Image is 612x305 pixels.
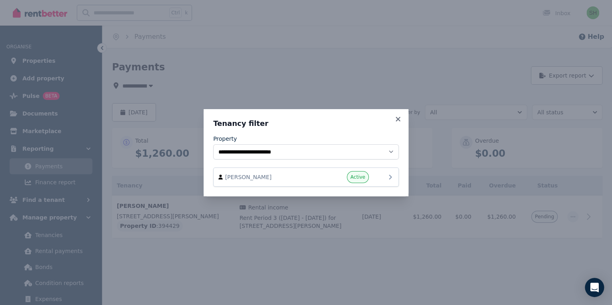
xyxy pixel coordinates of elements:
h3: Tenancy filter [213,119,399,128]
span: [PERSON_NAME] [225,173,316,181]
span: Active [350,174,365,180]
div: Open Intercom Messenger [585,278,604,297]
a: [PERSON_NAME]Active [213,167,399,187]
label: Property [213,135,237,143]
